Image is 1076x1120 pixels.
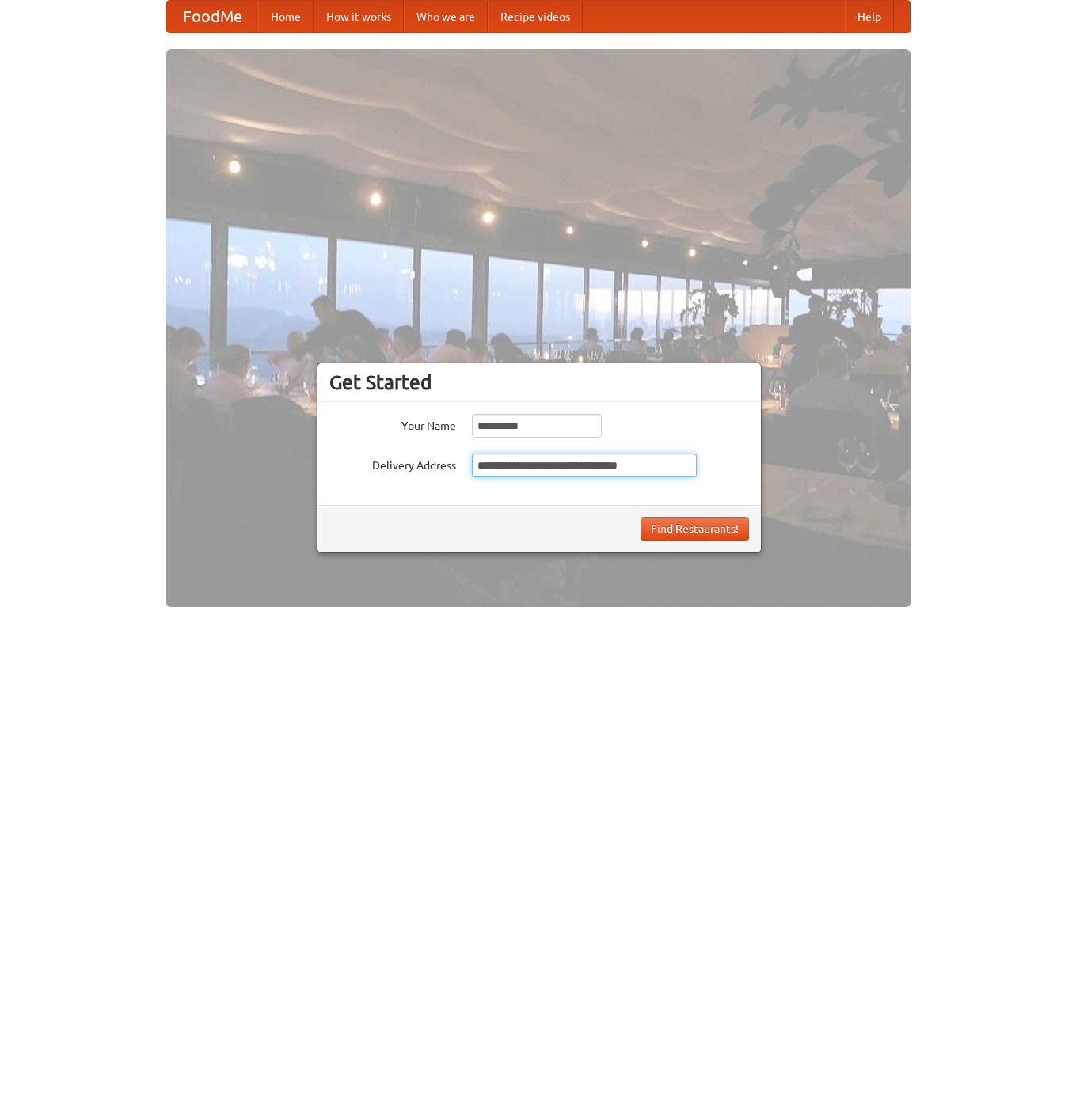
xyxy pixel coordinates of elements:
label: Delivery Address [329,454,456,473]
a: How it works [314,1,404,32]
a: FoodMe [167,1,258,32]
a: Home [258,1,314,32]
a: Recipe videos [488,1,583,32]
label: Your Name [329,414,456,434]
button: Find Restaurants! [641,517,749,541]
a: Help [845,1,894,32]
h3: Get Started [329,370,749,394]
a: Who we are [404,1,488,32]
